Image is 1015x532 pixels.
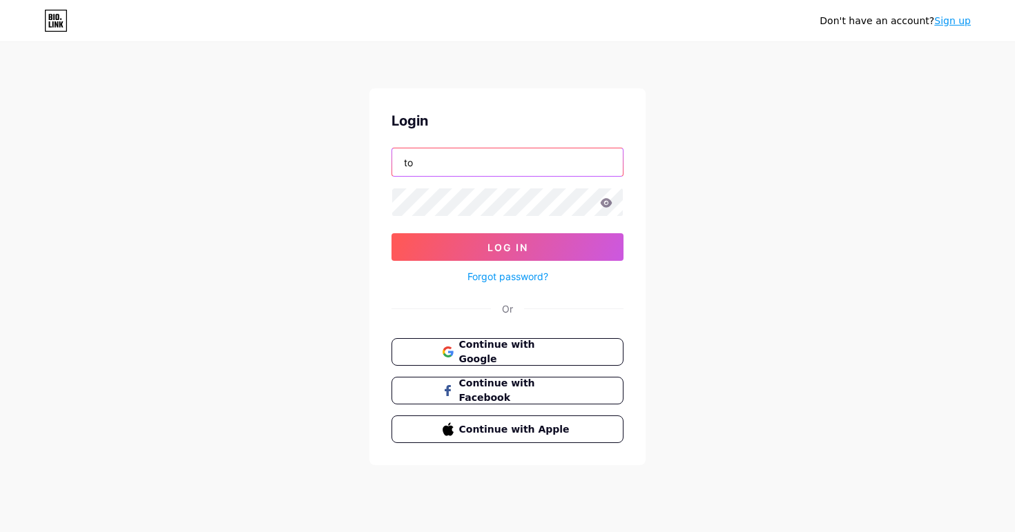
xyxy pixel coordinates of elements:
[934,15,971,26] a: Sign up
[392,148,623,176] input: Username
[467,269,548,284] a: Forgot password?
[391,377,623,404] button: Continue with Facebook
[459,337,573,366] span: Continue with Google
[391,415,623,443] button: Continue with Apple
[391,338,623,366] button: Continue with Google
[391,110,623,131] div: Login
[820,14,971,28] div: Don't have an account?
[391,233,623,261] button: Log In
[459,376,573,405] span: Continue with Facebook
[502,302,513,316] div: Or
[459,422,573,437] span: Continue with Apple
[487,242,528,253] span: Log In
